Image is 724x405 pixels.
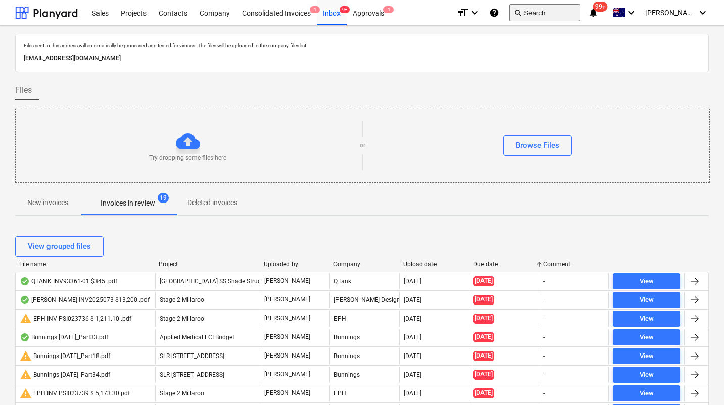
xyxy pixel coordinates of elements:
[160,278,271,285] span: Cedar Creek SS Shade Structure
[20,296,30,304] div: OCR finished
[543,352,545,360] div: -
[404,390,421,397] div: [DATE]
[613,311,680,327] button: View
[613,329,680,345] button: View
[329,385,399,401] div: EPH
[264,314,310,323] p: [PERSON_NAME]
[329,367,399,383] div: Bunnings
[329,311,399,327] div: EPH
[329,292,399,308] div: [PERSON_NAME] Design
[404,315,421,322] div: [DATE]
[640,369,654,381] div: View
[20,387,32,399] span: warning
[329,348,399,364] div: Bunnings
[473,276,494,286] span: [DATE]
[20,333,30,341] div: OCR finished
[187,197,237,208] p: Deleted invoices
[159,261,255,268] div: Project
[613,367,680,383] button: View
[473,314,494,323] span: [DATE]
[329,329,399,345] div: Bunnings
[404,296,421,303] div: [DATE]
[613,273,680,289] button: View
[640,388,654,399] div: View
[160,390,204,397] span: Stage 2 Millaroo
[24,53,700,64] p: [EMAIL_ADDRESS][DOMAIN_NAME]
[640,350,654,362] div: View
[473,332,494,342] span: [DATE]
[613,292,680,308] button: View
[640,294,654,306] div: View
[673,357,724,405] iframe: Chat Widget
[160,334,234,341] span: Applied Medical ECI Budget
[333,261,395,268] div: Company
[516,139,559,152] div: Browse Files
[625,7,637,19] i: keyboard_arrow_down
[473,261,535,268] div: Due date
[20,387,130,399] div: EPH INV PSI023739 $ 5,173.30.pdf
[473,351,494,361] span: [DATE]
[20,369,110,381] div: Bunnings [DATE]_Part34.pdf
[160,315,204,322] span: Stage 2 Millaroo
[27,197,68,208] p: New invoices
[264,370,310,379] p: [PERSON_NAME]
[310,6,320,13] span: 1
[20,277,30,285] div: OCR finished
[20,350,32,362] span: warning
[264,351,310,360] p: [PERSON_NAME]
[403,261,465,268] div: Upload date
[264,277,310,285] p: [PERSON_NAME]
[473,370,494,379] span: [DATE]
[640,313,654,325] div: View
[160,352,224,360] span: SLR 2 Millaroo Drive
[160,296,204,303] span: Stage 2 Millaroo
[473,295,494,305] span: [DATE]
[20,296,150,304] div: [PERSON_NAME] INV2025073 $13,200 .pdf
[20,333,108,341] div: Bunnings [DATE]_Part33.pdf
[158,193,169,203] span: 19
[28,240,91,253] div: View grouped files
[24,42,700,49] p: Files sent to this address will automatically be processed and tested for viruses. The files will...
[543,371,545,378] div: -
[15,109,710,183] div: Try dropping some files hereorBrowse Files
[543,334,545,341] div: -
[329,273,399,289] div: QTank
[543,315,545,322] div: -
[15,236,104,257] button: View grouped files
[264,389,310,397] p: [PERSON_NAME]
[149,154,226,162] p: Try dropping some files here
[360,141,365,150] p: or
[543,261,605,268] div: Comment
[645,9,696,17] span: [PERSON_NAME]
[697,7,709,19] i: keyboard_arrow_down
[489,7,499,19] i: Knowledge base
[613,385,680,401] button: View
[404,352,421,360] div: [DATE]
[469,7,481,19] i: keyboard_arrow_down
[640,276,654,287] div: View
[473,388,494,398] span: [DATE]
[543,296,545,303] div: -
[20,277,117,285] div: QTANK INV93361-01 $345 .pdf
[20,369,32,381] span: warning
[503,135,572,156] button: Browse Files
[514,9,522,17] span: search
[264,333,310,341] p: [PERSON_NAME]
[101,198,155,209] p: Invoices in review
[264,295,310,304] p: [PERSON_NAME]
[340,6,350,13] span: 9+
[160,371,224,378] span: SLR 2 Millaroo Drive
[20,313,32,325] span: warning
[404,278,421,285] div: [DATE]
[613,348,680,364] button: View
[593,2,608,12] span: 99+
[588,7,598,19] i: notifications
[543,278,545,285] div: -
[264,261,325,268] div: Uploaded by
[383,6,394,13] span: 1
[543,390,545,397] div: -
[15,84,32,96] span: Files
[404,371,421,378] div: [DATE]
[20,313,131,325] div: EPH INV PSI023736 $ 1,211.10 .pdf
